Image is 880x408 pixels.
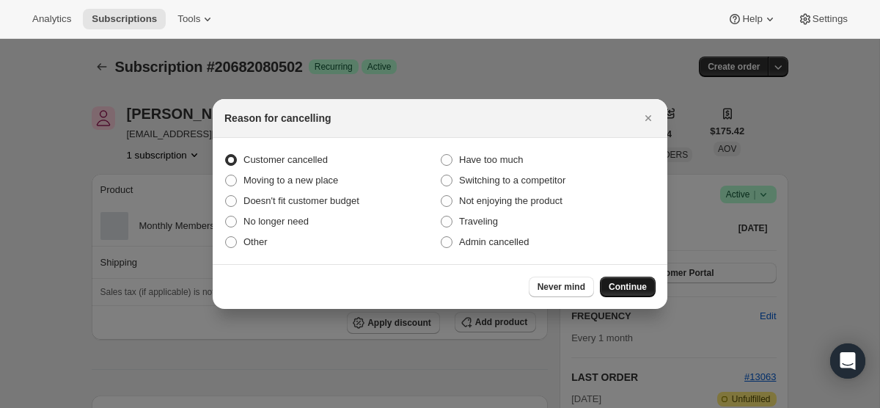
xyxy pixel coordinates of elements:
span: Traveling [459,216,498,227]
span: Other [243,236,268,247]
span: Tools [177,13,200,25]
span: Customer cancelled [243,154,328,165]
button: Help [719,9,785,29]
div: Open Intercom Messenger [830,343,865,379]
span: Not enjoying the product [459,195,562,206]
button: Tools [169,9,224,29]
span: Settings [813,13,848,25]
button: Subscriptions [83,9,166,29]
span: Admin cancelled [459,236,529,247]
span: Doesn't fit customer budget [243,195,359,206]
span: Moving to a new place [243,175,338,186]
span: Never mind [538,281,585,293]
button: Settings [789,9,857,29]
button: Never mind [529,277,594,297]
span: Subscriptions [92,13,157,25]
button: Analytics [23,9,80,29]
span: Analytics [32,13,71,25]
span: Help [742,13,762,25]
span: Continue [609,281,647,293]
span: Have too much [459,154,523,165]
span: Switching to a competitor [459,175,565,186]
span: No longer need [243,216,309,227]
button: Close [638,108,659,128]
button: Continue [600,277,656,297]
h2: Reason for cancelling [224,111,331,125]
